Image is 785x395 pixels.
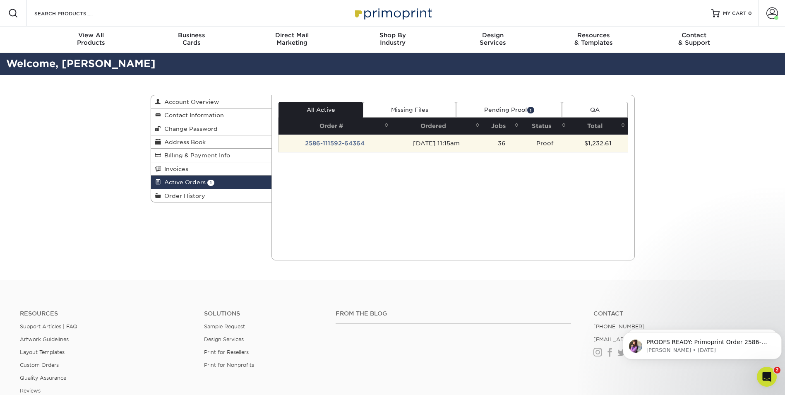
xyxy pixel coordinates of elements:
[278,135,391,152] td: 2586-111592-64364
[569,118,628,135] th: Total
[151,162,272,176] a: Invoices
[161,166,188,172] span: Invoices
[151,95,272,108] a: Account Overview
[482,118,521,135] th: Jobs
[20,310,192,317] h4: Resources
[443,26,543,53] a: DesignServices
[391,135,482,152] td: [DATE] 11:15am
[161,125,218,132] span: Change Password
[242,31,342,39] span: Direct Mail
[543,31,644,39] span: Resources
[543,31,644,46] div: & Templates
[391,118,482,135] th: Ordered
[748,10,752,16] span: 0
[151,189,272,202] a: Order History
[151,122,272,135] a: Change Password
[141,31,242,46] div: Cards
[204,323,245,330] a: Sample Request
[161,152,230,159] span: Billing & Payment Info
[242,31,342,46] div: Marketing
[351,4,434,22] img: Primoprint
[161,139,206,145] span: Address Book
[363,102,456,118] a: Missing Files
[204,362,254,368] a: Print for Nonprofits
[207,180,214,186] span: 1
[204,336,244,342] a: Design Services
[774,367,780,373] span: 2
[151,108,272,122] a: Contact Information
[20,323,77,330] a: Support Articles | FAQ
[151,135,272,149] a: Address Book
[20,336,69,342] a: Artwork Guidelines
[161,179,206,185] span: Active Orders
[20,362,59,368] a: Custom Orders
[562,102,627,118] a: QA
[521,135,569,152] td: Proof
[569,135,628,152] td: $1,232.61
[527,107,534,113] span: 1
[141,31,242,39] span: Business
[342,31,443,46] div: Industry
[482,135,521,152] td: 36
[644,31,744,46] div: & Support
[20,349,65,355] a: Layout Templates
[204,349,249,355] a: Print for Resellers
[278,102,363,118] a: All Active
[456,102,562,118] a: Pending Proof1
[593,323,645,330] a: [PHONE_NUMBER]
[336,310,571,317] h4: From the Blog
[723,10,747,17] span: MY CART
[151,149,272,162] a: Billing & Payment Info
[644,26,744,53] a: Contact& Support
[161,99,219,105] span: Account Overview
[443,31,543,46] div: Services
[34,8,114,18] input: SEARCH PRODUCTS.....
[619,315,785,373] iframe: Intercom notifications message
[161,193,205,199] span: Order History
[151,176,272,189] a: Active Orders 1
[543,26,644,53] a: Resources& Templates
[204,310,323,317] h4: Solutions
[41,31,142,39] span: View All
[278,118,391,135] th: Order #
[41,31,142,46] div: Products
[521,118,569,135] th: Status
[757,367,777,387] iframe: Intercom live chat
[342,26,443,53] a: Shop ByIndustry
[342,31,443,39] span: Shop By
[644,31,744,39] span: Contact
[242,26,342,53] a: Direct MailMarketing
[2,370,70,392] iframe: Google Customer Reviews
[443,31,543,39] span: Design
[593,310,765,317] a: Contact
[141,26,242,53] a: BusinessCards
[593,336,692,342] a: [EMAIL_ADDRESS][DOMAIN_NAME]
[161,112,224,118] span: Contact Information
[41,26,142,53] a: View AllProducts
